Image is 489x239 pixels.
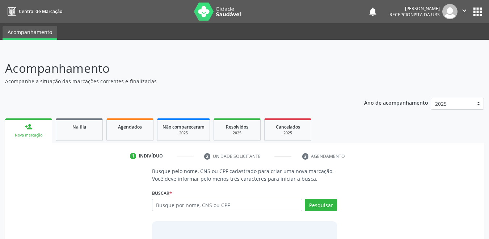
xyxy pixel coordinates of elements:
button: notifications [368,7,378,17]
div: 2025 [163,130,205,136]
a: Acompanhamento [3,26,57,40]
div: Nova marcação [10,133,47,138]
input: Busque por nome, CNS ou CPF [152,199,303,211]
span: Cancelados [276,124,300,130]
label: Buscar [152,188,172,199]
div: 2025 [270,130,306,136]
span: Na fila [72,124,86,130]
p: Busque pelo nome, CNS ou CPF cadastrado para criar uma nova marcação. Você deve informar pelo men... [152,167,337,183]
span: Central de Marcação [19,8,62,14]
div: [PERSON_NAME] [389,5,440,12]
span: Não compareceram [163,124,205,130]
button:  [458,4,471,19]
div: 1 [130,153,136,159]
div: person_add [25,123,33,131]
span: Recepcionista da UBS [389,12,440,18]
i:  [460,7,468,14]
span: Agendados [118,124,142,130]
a: Central de Marcação [5,5,62,17]
div: Indivíduo [139,153,163,159]
button: apps [471,5,484,18]
div: 2025 [219,130,255,136]
button: Pesquisar [305,199,337,211]
span: Resolvidos [226,124,248,130]
p: Acompanhe a situação das marcações correntes e finalizadas [5,77,340,85]
img: img [442,4,458,19]
p: Acompanhamento [5,59,340,77]
p: Ano de acompanhamento [364,98,428,107]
